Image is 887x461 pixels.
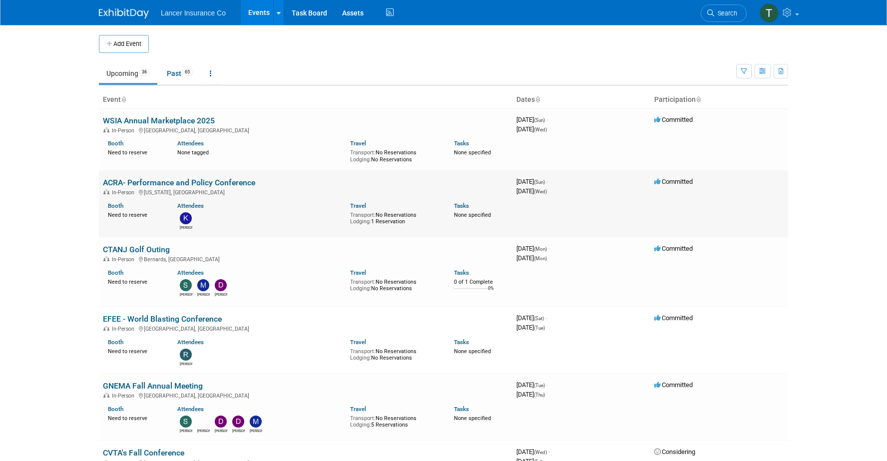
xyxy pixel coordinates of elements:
[350,285,371,292] span: Lodging:
[112,189,137,196] span: In-Person
[516,178,548,185] span: [DATE]
[534,189,547,194] span: (Wed)
[99,64,157,83] a: Upcoming36
[103,126,508,134] div: [GEOGRAPHIC_DATA], [GEOGRAPHIC_DATA]
[161,9,226,17] span: Lancer Insurance Co
[454,202,469,209] a: Tasks
[180,428,192,434] div: Steven O'Shea
[516,448,550,456] span: [DATE]
[177,202,204,209] a: Attendees
[654,116,693,123] span: Committed
[350,149,376,156] span: Transport:
[250,416,262,428] img: Michael Arcario
[454,406,469,413] a: Tasks
[99,8,149,18] img: ExhibitDay
[108,406,123,413] a: Booth
[215,428,227,434] div: Dennis Kelly
[197,428,210,434] div: Danielle Smith
[516,324,545,331] span: [DATE]
[654,314,693,322] span: Committed
[516,245,550,252] span: [DATE]
[350,269,366,276] a: Travel
[108,346,162,355] div: Need to reserve
[103,381,203,391] a: GNEMA Fall Annual Meeting
[103,324,508,332] div: [GEOGRAPHIC_DATA], [GEOGRAPHIC_DATA]
[139,68,150,76] span: 36
[654,448,695,456] span: Considering
[108,413,162,422] div: Need to reserve
[182,68,193,76] span: 65
[108,277,162,286] div: Need to reserve
[650,91,788,108] th: Participation
[534,325,545,331] span: (Tue)
[516,391,545,398] span: [DATE]
[350,277,439,292] div: No Reservations No Reservations
[454,140,469,147] a: Tasks
[103,116,215,125] a: WSIA Annual Marketplace 2025
[350,348,376,355] span: Transport:
[180,291,192,297] div: Steven O'Shea
[177,147,343,156] div: None tagged
[159,64,200,83] a: Past65
[654,381,693,389] span: Committed
[714,9,737,17] span: Search
[108,269,123,276] a: Booth
[534,117,545,123] span: (Sun)
[180,224,192,230] div: kathy egan
[534,450,547,455] span: (Wed)
[546,178,548,185] span: -
[350,140,366,147] a: Travel
[546,381,548,389] span: -
[454,279,508,286] div: 0 of 1 Complete
[99,91,512,108] th: Event
[180,279,192,291] img: Steven O'Shea
[516,116,548,123] span: [DATE]
[534,383,545,388] span: (Tue)
[454,348,491,355] span: None specified
[197,291,210,297] div: Matt Mushorn
[516,187,547,195] span: [DATE]
[654,245,693,252] span: Committed
[516,381,548,389] span: [DATE]
[516,314,547,322] span: [DATE]
[103,178,255,187] a: ACRA- Performance and Policy Conference
[232,416,244,428] img: Dana Turilli
[534,392,545,398] span: (Thu)
[103,391,508,399] div: [GEOGRAPHIC_DATA], [GEOGRAPHIC_DATA]
[180,212,192,224] img: kathy egan
[350,212,376,218] span: Transport:
[454,269,469,276] a: Tasks
[350,413,439,429] div: No Reservations 5 Reservations
[701,4,747,22] a: Search
[350,346,439,362] div: No Reservations No Reservations
[112,127,137,134] span: In-Person
[103,189,109,194] img: In-Person Event
[350,355,371,361] span: Lodging:
[250,428,262,434] div: Michael Arcario
[350,422,371,428] span: Lodging:
[108,339,123,346] a: Booth
[350,406,366,413] a: Travel
[350,415,376,422] span: Transport:
[103,188,508,196] div: [US_STATE], [GEOGRAPHIC_DATA]
[516,254,547,262] span: [DATE]
[108,140,123,147] a: Booth
[215,279,227,291] img: Dennis Kelly
[121,95,126,103] a: Sort by Event Name
[548,448,550,456] span: -
[103,255,508,263] div: Bernards, [GEOGRAPHIC_DATA]
[454,339,469,346] a: Tasks
[350,339,366,346] a: Travel
[112,393,137,399] span: In-Person
[180,349,192,361] img: Ralph Burnham
[350,279,376,285] span: Transport:
[546,116,548,123] span: -
[454,415,491,422] span: None specified
[103,256,109,261] img: In-Person Event
[350,210,439,225] div: No Reservations 1 Reservation
[108,210,162,219] div: Need to reserve
[177,339,204,346] a: Attendees
[103,448,184,458] a: CVTA's Fall Conference
[215,416,227,428] img: Dennis Kelly
[177,269,204,276] a: Attendees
